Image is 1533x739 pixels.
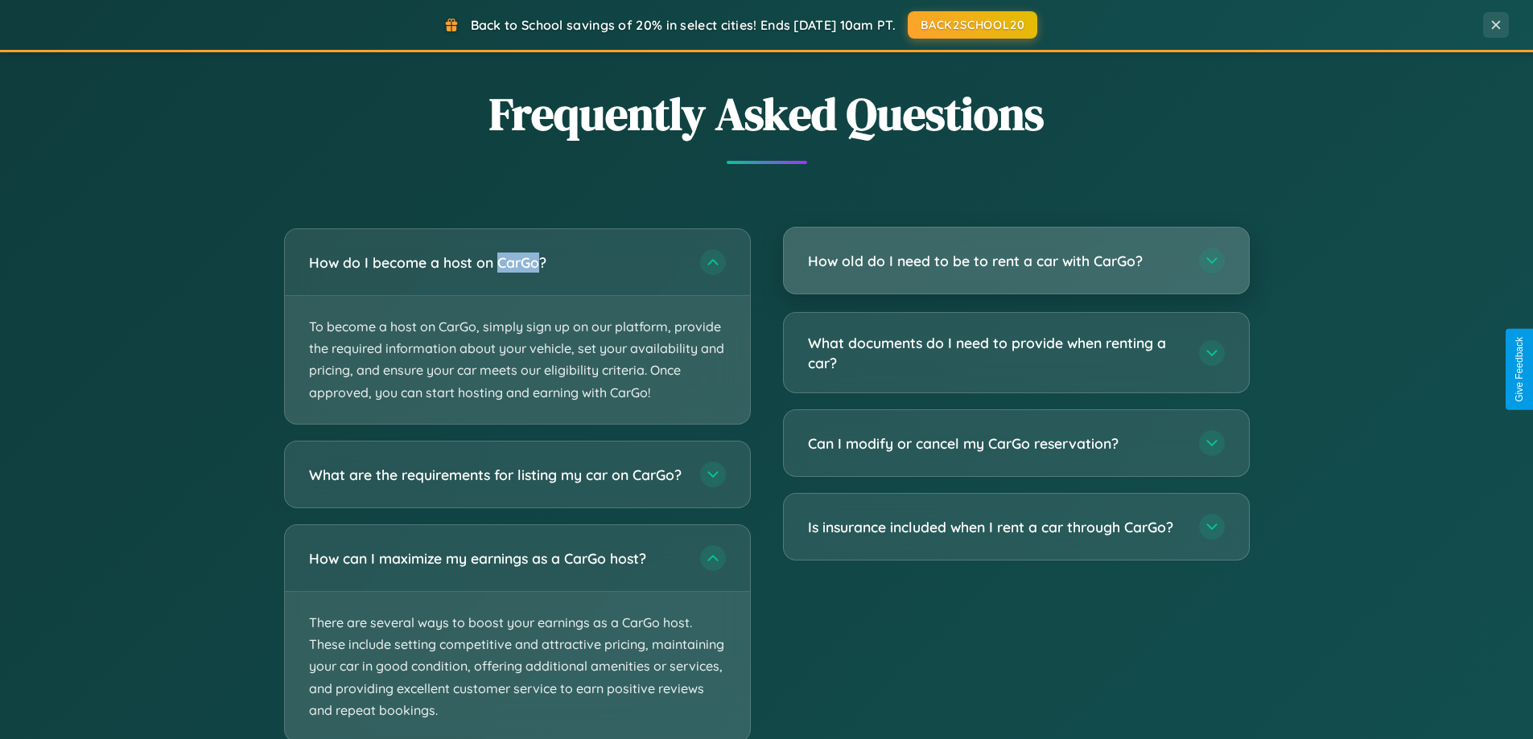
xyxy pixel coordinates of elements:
h3: How do I become a host on CarGo? [309,252,684,273]
h3: What documents do I need to provide when renting a car? [808,333,1183,372]
span: Back to School savings of 20% in select cities! Ends [DATE] 10am PT. [471,17,896,33]
h2: Frequently Asked Questions [284,83,1250,145]
button: BACK2SCHOOL20 [908,11,1037,39]
h3: How can I maximize my earnings as a CarGo host? [309,548,684,568]
h3: Can I modify or cancel my CarGo reservation? [808,433,1183,454]
h3: What are the requirements for listing my car on CarGo? [309,464,684,484]
h3: How old do I need to be to rent a car with CarGo? [808,251,1183,271]
div: Give Feedback [1514,337,1525,402]
p: To become a host on CarGo, simply sign up on our platform, provide the required information about... [285,296,750,424]
h3: Is insurance included when I rent a car through CarGo? [808,517,1183,537]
